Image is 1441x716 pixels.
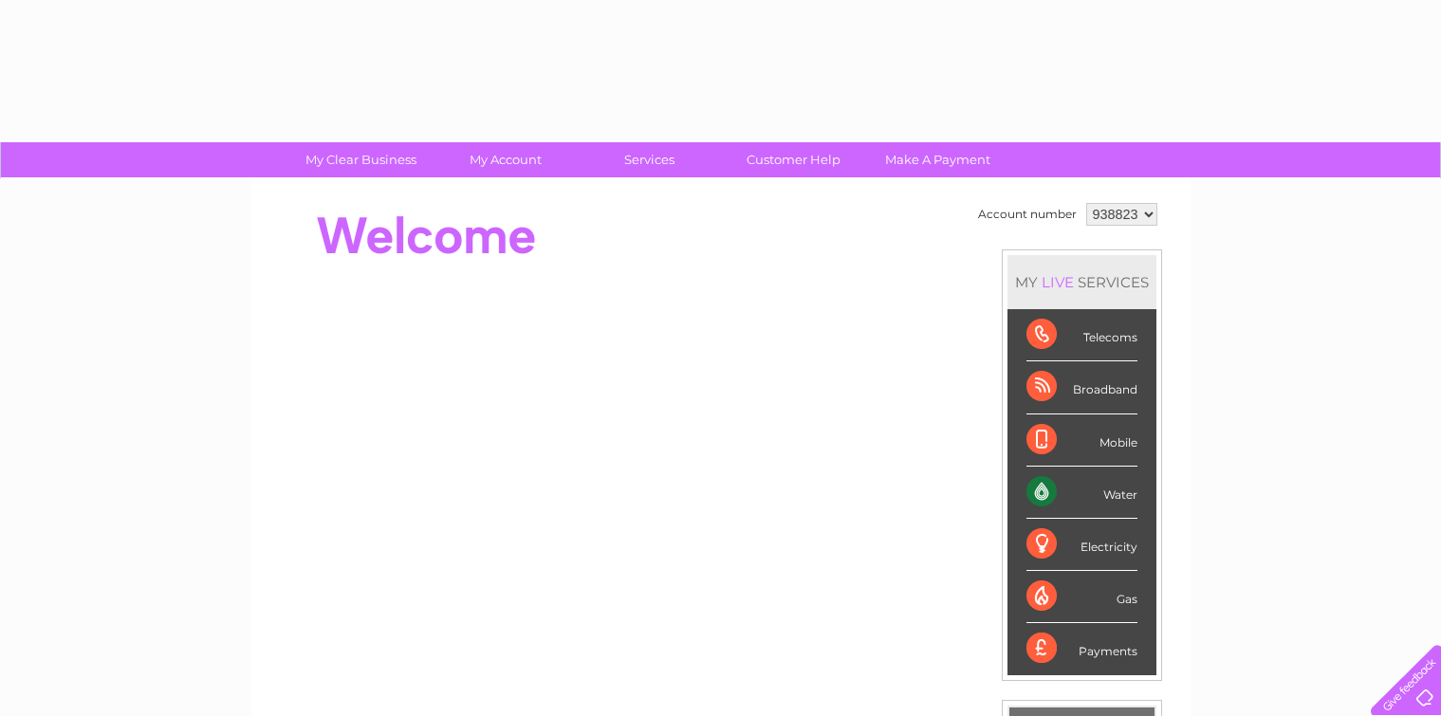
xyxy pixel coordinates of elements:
[1007,255,1156,309] div: MY SERVICES
[1026,361,1137,413] div: Broadband
[1026,571,1137,623] div: Gas
[1026,623,1137,674] div: Payments
[715,142,872,177] a: Customer Help
[973,198,1081,230] td: Account number
[1038,273,1078,291] div: LIVE
[1026,519,1137,571] div: Electricity
[283,142,439,177] a: My Clear Business
[1026,309,1137,361] div: Telecoms
[859,142,1016,177] a: Make A Payment
[571,142,728,177] a: Services
[1026,467,1137,519] div: Water
[427,142,583,177] a: My Account
[1026,414,1137,467] div: Mobile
